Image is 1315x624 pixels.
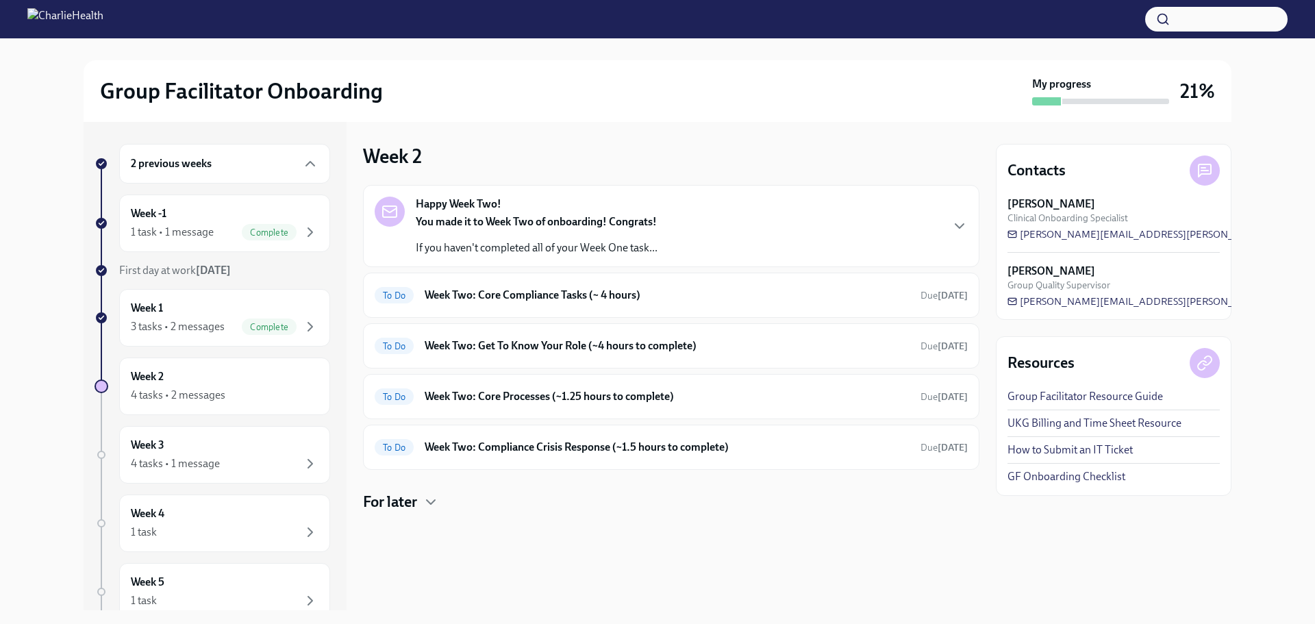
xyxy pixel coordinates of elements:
strong: [PERSON_NAME] [1007,264,1095,279]
h4: Resources [1007,353,1075,373]
span: Due [920,442,968,453]
span: Due [920,290,968,301]
a: To DoWeek Two: Get To Know Your Role (~4 hours to complete)Due[DATE] [375,335,968,357]
h4: Contacts [1007,160,1066,181]
span: Due [920,340,968,352]
h3: Week 2 [363,144,422,169]
h6: 2 previous weeks [131,156,212,171]
strong: Happy Week Two! [416,197,501,212]
h6: Week 1 [131,301,163,316]
strong: [DATE] [938,391,968,403]
h3: 21% [1180,79,1215,103]
strong: [DATE] [938,442,968,453]
strong: [PERSON_NAME] [1007,197,1095,212]
div: 1 task • 1 message [131,225,214,240]
div: 2 previous weeks [119,144,330,184]
h2: Group Facilitator Onboarding [100,77,383,105]
div: 4 tasks • 1 message [131,456,220,471]
div: 3 tasks • 2 messages [131,319,225,334]
p: If you haven't completed all of your Week One task... [416,240,657,255]
span: Group Quality Supervisor [1007,279,1110,292]
strong: [DATE] [938,290,968,301]
strong: [DATE] [938,340,968,352]
a: To DoWeek Two: Core Compliance Tasks (~ 4 hours)Due[DATE] [375,284,968,306]
span: Due [920,391,968,403]
strong: [DATE] [196,264,231,277]
span: To Do [375,290,414,301]
h6: Week Two: Get To Know Your Role (~4 hours to complete) [425,338,910,353]
a: First day at work[DATE] [95,263,330,278]
h6: Week Two: Core Compliance Tasks (~ 4 hours) [425,288,910,303]
h6: Week Two: Core Processes (~1.25 hours to complete) [425,389,910,404]
span: September 29th, 2025 10:00 [920,340,968,353]
h6: Week Two: Compliance Crisis Response (~1.5 hours to complete) [425,440,910,455]
a: Week -11 task • 1 messageComplete [95,195,330,252]
a: Week 51 task [95,563,330,621]
strong: You made it to Week Two of onboarding! Congrats! [416,215,657,228]
span: September 29th, 2025 10:00 [920,289,968,302]
img: CharlieHealth [27,8,103,30]
a: How to Submit an IT Ticket [1007,442,1133,458]
strong: My progress [1032,77,1091,92]
span: To Do [375,392,414,402]
h6: Week 2 [131,369,164,384]
a: To DoWeek Two: Core Processes (~1.25 hours to complete)Due[DATE] [375,386,968,408]
a: GF Onboarding Checklist [1007,469,1125,484]
div: 1 task [131,525,157,540]
span: September 29th, 2025 10:00 [920,441,968,454]
div: For later [363,492,979,512]
a: To DoWeek Two: Compliance Crisis Response (~1.5 hours to complete)Due[DATE] [375,436,968,458]
span: To Do [375,341,414,351]
a: Week 34 tasks • 1 message [95,426,330,484]
h4: For later [363,492,417,512]
span: September 29th, 2025 10:00 [920,390,968,403]
h6: Week -1 [131,206,166,221]
h6: Week 4 [131,506,164,521]
h6: Week 3 [131,438,164,453]
a: Week 24 tasks • 2 messages [95,358,330,415]
span: First day at work [119,264,231,277]
span: Complete [242,322,297,332]
a: Group Facilitator Resource Guide [1007,389,1163,404]
div: 1 task [131,593,157,608]
span: Clinical Onboarding Specialist [1007,212,1128,225]
a: Week 13 tasks • 2 messagesComplete [95,289,330,347]
h6: Week 5 [131,575,164,590]
a: Week 41 task [95,495,330,552]
span: Complete [242,227,297,238]
span: To Do [375,442,414,453]
a: UKG Billing and Time Sheet Resource [1007,416,1181,431]
div: 4 tasks • 2 messages [131,388,225,403]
